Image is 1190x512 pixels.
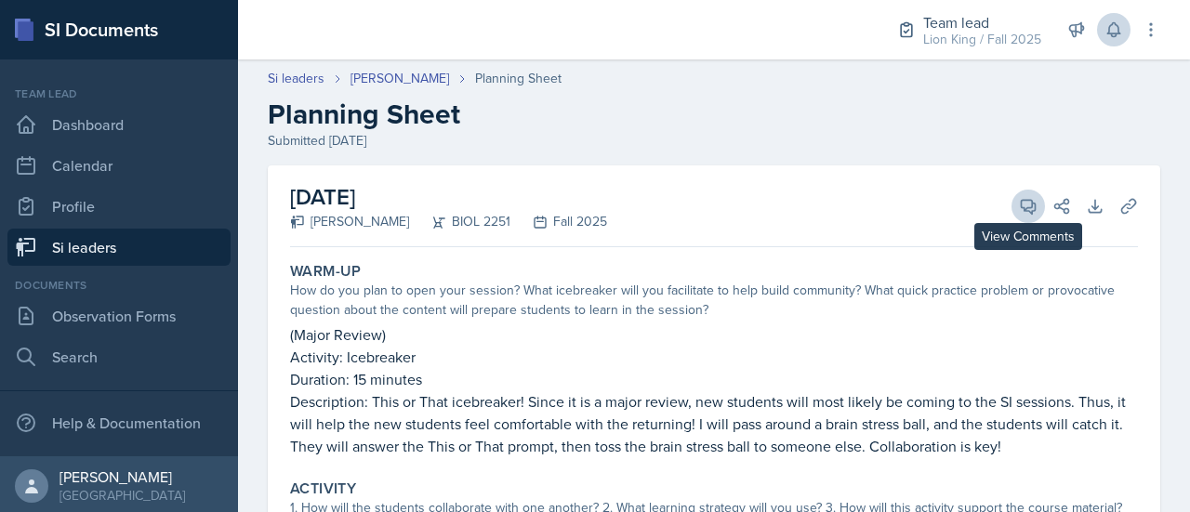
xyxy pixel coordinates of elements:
[475,69,562,88] div: Planning Sheet
[290,479,356,498] label: Activity
[268,131,1160,151] div: Submitted [DATE]
[290,212,409,231] div: [PERSON_NAME]
[59,467,185,486] div: [PERSON_NAME]
[7,229,231,266] a: Si leaders
[923,11,1041,33] div: Team lead
[7,338,231,375] a: Search
[7,404,231,441] div: Help & Documentation
[7,106,231,143] a: Dashboard
[7,297,231,335] a: Observation Forms
[290,346,1138,368] p: Activity: Icebreaker
[7,147,231,184] a: Calendar
[290,281,1138,320] div: How do you plan to open your session? What icebreaker will you facilitate to help build community...
[290,368,1138,390] p: Duration: 15 minutes
[268,69,324,88] a: Si leaders
[409,212,510,231] div: BIOL 2251
[350,69,449,88] a: [PERSON_NAME]
[1011,190,1045,223] button: View Comments
[7,277,231,294] div: Documents
[290,262,362,281] label: Warm-Up
[268,98,1160,131] h2: Planning Sheet
[7,188,231,225] a: Profile
[59,486,185,505] div: [GEOGRAPHIC_DATA]
[7,85,231,102] div: Team lead
[923,30,1041,49] div: Lion King / Fall 2025
[290,180,607,214] h2: [DATE]
[290,323,1138,346] p: (Major Review)
[290,390,1138,457] p: Description: This or That icebreaker! Since it is a major review, new students will most likely b...
[510,212,607,231] div: Fall 2025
